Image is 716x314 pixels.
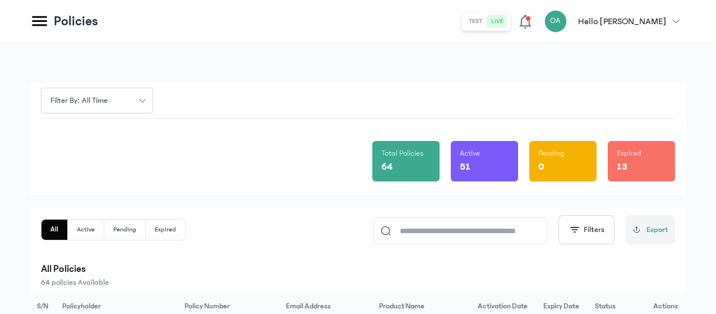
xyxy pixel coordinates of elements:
[41,277,675,288] p: 64 policies Available
[464,15,487,28] button: test
[146,220,185,240] button: Expired
[44,95,114,107] span: Filter by: all time
[54,12,98,30] p: Policies
[41,88,153,113] button: Filter by: all time
[381,159,392,175] p: 64
[68,220,104,240] button: Active
[617,148,641,159] p: Expired
[538,148,565,159] p: Pending
[617,159,627,175] p: 13
[558,215,615,244] button: Filters
[460,159,470,175] p: 51
[626,215,675,244] button: Export
[646,224,668,236] span: Export
[381,148,423,159] p: Total Policies
[41,220,68,240] button: All
[544,10,686,33] button: OAHello [PERSON_NAME]
[538,159,544,175] p: 0
[460,148,480,159] p: Active
[578,15,666,28] p: Hello [PERSON_NAME]
[487,15,508,28] button: live
[104,220,146,240] button: Pending
[41,261,675,277] p: All Policies
[544,10,567,33] div: OA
